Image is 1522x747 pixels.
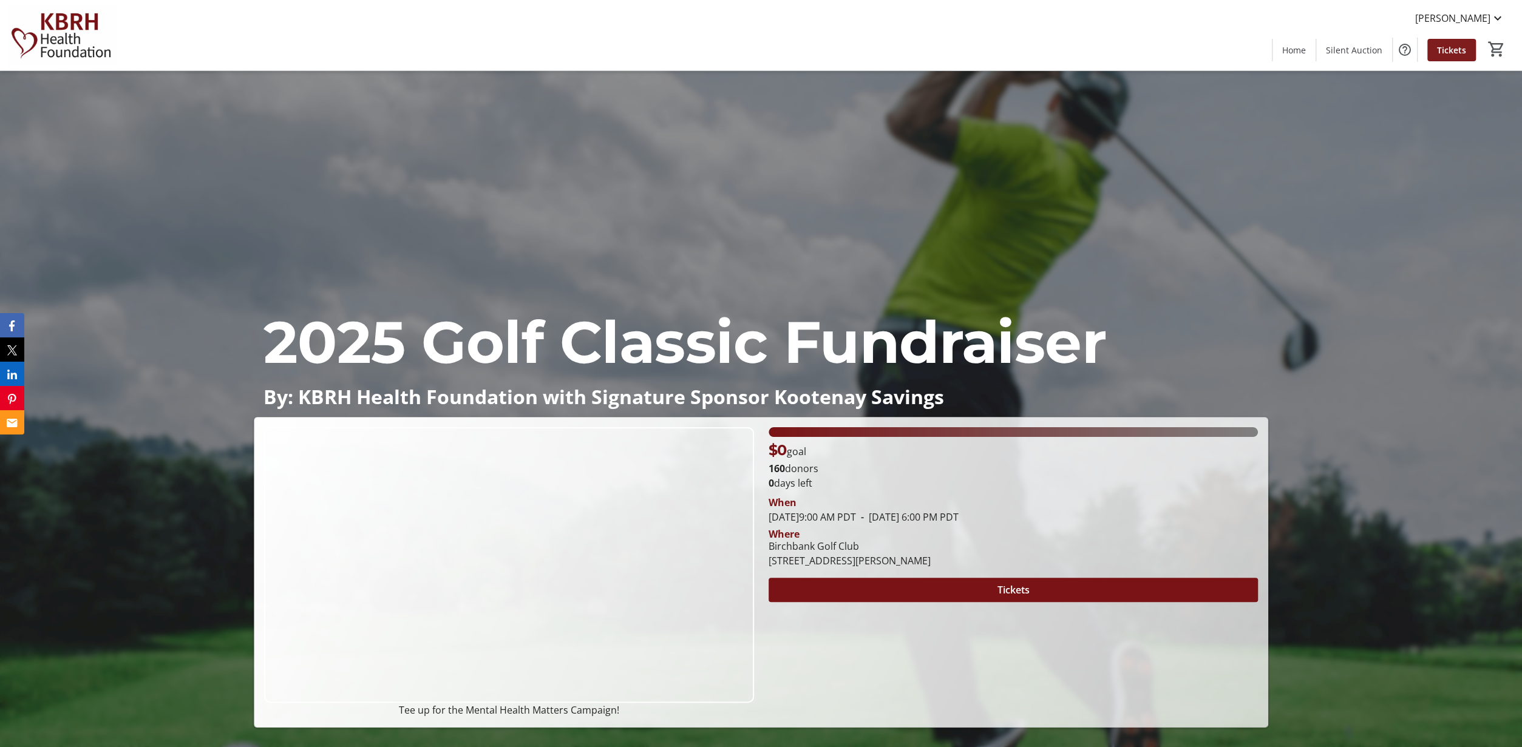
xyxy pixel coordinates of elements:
[769,441,787,459] span: $0
[1486,38,1507,60] button: Cart
[1437,44,1466,56] span: Tickets
[1316,39,1392,61] a: Silent Auction
[1282,44,1306,56] span: Home
[856,510,869,524] span: -
[1326,44,1382,56] span: Silent Auction
[1393,38,1417,62] button: Help
[769,439,806,461] p: goal
[769,510,856,524] span: [DATE] 9:00 AM PDT
[263,386,1259,407] p: By: KBRH Health Foundation with Signature Sponsor Kootenay Savings
[263,306,1106,377] span: 2025 Golf Classic Fundraiser
[769,461,1259,476] p: donors
[997,583,1029,597] span: Tickets
[264,703,754,717] p: Tee up for the Mental Health Matters Campaign!
[769,476,774,490] span: 0
[856,510,959,524] span: [DATE] 6:00 PM PDT
[1427,39,1476,61] a: Tickets
[264,427,754,703] img: Campaign CTA Media Photo
[769,495,797,510] div: When
[769,553,931,568] div: [STREET_ADDRESS][PERSON_NAME]
[769,427,1259,437] div: 100% of fundraising goal reached
[769,539,931,553] div: Birchbank Golf Club
[769,462,785,475] b: 160
[769,578,1259,602] button: Tickets
[769,476,1259,490] p: days left
[1272,39,1316,61] a: Home
[7,5,115,66] img: KBRH Health Foundation's Logo
[769,529,800,539] div: Where
[1405,8,1515,28] button: [PERSON_NAME]
[1415,11,1490,25] span: [PERSON_NAME]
